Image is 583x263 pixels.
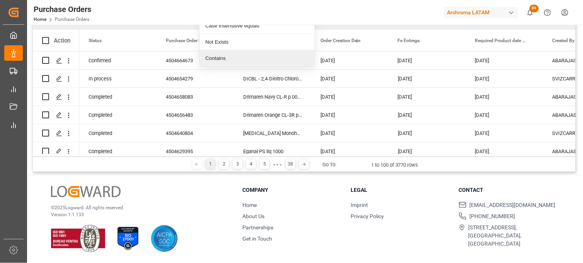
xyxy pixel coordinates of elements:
[311,88,389,106] div: [DATE]
[79,70,157,87] div: In process
[51,186,121,197] img: Logward Logo
[444,5,522,20] button: Archroma LATAM
[552,38,575,43] span: Created By
[199,34,315,50] div: Not Exists
[242,202,257,208] a: Home
[286,159,295,169] div: 38
[34,17,46,22] a: Home
[469,224,557,248] span: [STREET_ADDRESS], [GEOGRAPHIC_DATA], [GEOGRAPHIC_DATA]
[234,106,311,124] div: Drimaren Orange CL-3R p 0025
[79,51,157,69] div: Confirmed
[242,236,272,242] a: Get in Touch
[351,202,368,208] a: Imprint
[351,186,449,194] h3: Legal
[466,70,543,87] div: [DATE]
[206,159,215,169] div: 1
[242,224,273,231] a: Partnerships
[311,51,389,69] div: [DATE]
[273,162,282,167] div: ● ● ●
[470,201,556,209] span: [EMAIL_ADDRESS][DOMAIN_NAME]
[54,37,70,44] div: Action
[389,70,466,87] div: [DATE]
[389,124,466,142] div: [DATE]
[157,124,234,142] div: 4504640804
[522,4,539,21] button: show 89 new notifications
[389,51,466,69] div: [DATE]
[51,204,223,211] p: © 2025 Logward. All rights reserved.
[242,213,264,219] a: About Us
[311,124,389,142] div: [DATE]
[311,106,389,124] div: [DATE]
[33,70,79,88] div: Press SPACE to select this row.
[157,106,234,124] div: 4504656483
[466,51,543,69] div: [DATE]
[51,225,105,252] img: ISO 9001 & ISO 14001 Certification
[322,161,336,169] div: Go To:
[157,88,234,106] div: 4504658083
[320,38,361,43] span: Order Creation Date
[33,88,79,106] div: Press SPACE to select this row.
[114,225,141,252] img: ISO 27001 Certification
[234,124,311,142] div: [MEDICAL_DATA] Monohydrate (Neutral 25Kg bags)
[79,106,157,124] div: Completed
[151,225,178,252] img: AICPA SOC
[371,161,418,169] div: 1 to 100 of 3770 rows
[199,50,315,67] div: Contains
[157,70,234,87] div: 4504654279
[234,142,311,160] div: Eganal PS liq 1000
[475,38,527,43] span: Required Product date (AB)
[311,142,389,160] div: [DATE]
[33,124,79,142] div: Press SPACE to select this row.
[351,213,384,219] a: Privacy Policy
[470,212,515,220] span: [PHONE_NUMBER]
[157,51,234,69] div: 4504664673
[234,70,311,87] div: DICBL - 2,4-Dinitro Chloro Benzene 0320
[539,4,556,21] button: Help Center
[530,5,539,12] span: 89
[219,159,229,169] div: 2
[389,142,466,160] div: [DATE]
[89,38,102,43] span: Status
[398,38,420,43] span: Fe Entrega
[311,70,389,87] div: [DATE]
[166,38,215,43] span: Purchase Order Number
[79,88,157,106] div: Completed
[389,88,466,106] div: [DATE]
[234,88,311,106] div: Drimaren Navy CL-R p 0025
[34,3,91,15] div: Purchase Orders
[466,106,543,124] div: [DATE]
[389,106,466,124] div: [DATE]
[242,186,341,194] h3: Company
[79,142,157,160] div: Completed
[33,106,79,124] div: Press SPACE to select this row.
[199,18,315,34] div: Case insensitive equals
[459,186,557,194] h3: Contact
[33,142,79,161] div: Press SPACE to select this row.
[466,124,543,142] div: [DATE]
[466,88,543,106] div: [DATE]
[246,159,256,169] div: 4
[79,124,157,142] div: Completed
[51,211,223,218] p: Version 1.1.133
[260,159,269,169] div: 5
[466,142,543,160] div: [DATE]
[444,7,518,18] div: Archroma LATAM
[233,159,242,169] div: 3
[157,142,234,160] div: 4504629395
[33,51,79,70] div: Press SPACE to select this row.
